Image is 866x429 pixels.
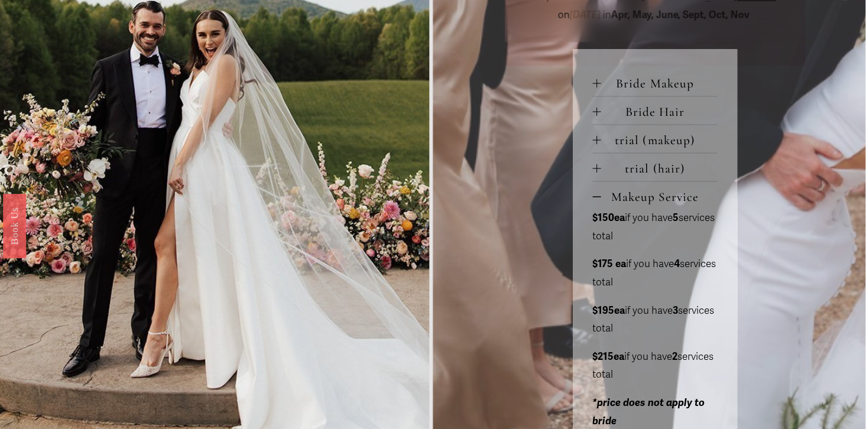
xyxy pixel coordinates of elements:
[601,189,718,204] span: Makeup Service
[601,161,718,176] span: trial (hair)
[673,212,679,225] strong: 5
[593,258,627,271] strong: $175 ea
[593,154,718,181] button: trial (hair)
[18,69,38,89] a: Need help?
[674,258,680,271] strong: 4
[593,351,625,363] strong: $215ea
[593,303,718,339] p: if you have services total
[611,9,750,21] strong: Apr, May, June, Sept, Oct, Nov
[601,76,718,91] span: Bride Makeup
[26,41,152,53] p: Plugin is loading...
[9,57,168,200] img: Rough Water SEO
[601,9,752,21] span: in
[570,9,601,21] em: [DATE]
[673,351,678,363] strong: 2
[593,210,718,246] p: if you have services total
[3,194,26,258] a: Book Us
[83,9,95,20] img: SEOSpace
[593,69,718,96] button: Bride Makeup
[593,97,718,125] button: Bride Hair
[593,212,625,225] strong: $150ea
[593,182,718,210] button: Makeup Service
[593,397,705,428] em: *price does not apply to bride
[601,132,718,148] span: trial (makeup)
[593,349,718,385] p: if you have services total
[601,104,718,119] span: Bride Hair
[593,125,718,153] button: trial (makeup)
[26,30,152,41] p: Get ready!
[593,305,625,317] strong: $195ea
[593,256,718,292] p: if you have services total
[673,305,679,317] strong: 3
